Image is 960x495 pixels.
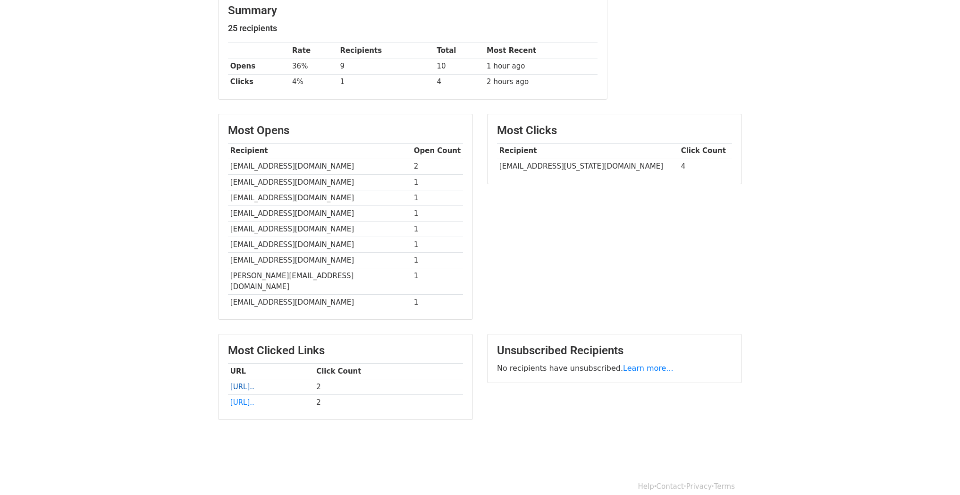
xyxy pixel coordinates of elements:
a: [URL].. [230,383,254,391]
td: 2 hours ago [484,74,598,90]
td: 2 [314,394,463,410]
th: Total [435,43,485,59]
td: [EMAIL_ADDRESS][DOMAIN_NAME] [228,205,412,221]
th: Most Recent [484,43,598,59]
td: 4% [290,74,338,90]
td: 2 [314,379,463,394]
h5: 25 recipients [228,23,598,34]
td: 1 [412,222,463,237]
td: 4 [679,159,732,174]
a: Terms [714,482,735,491]
td: [EMAIL_ADDRESS][DOMAIN_NAME] [228,174,412,190]
th: Open Count [412,143,463,159]
td: [EMAIL_ADDRESS][DOMAIN_NAME] [228,159,412,174]
a: Privacy [686,482,712,491]
td: 9 [338,59,435,74]
td: 1 [412,237,463,253]
th: Click Count [314,363,463,379]
h3: Most Opens [228,124,463,137]
a: Learn more... [623,364,674,373]
td: 1 [412,174,463,190]
p: No recipients have unsubscribed. [497,363,732,373]
th: Recipient [228,143,412,159]
td: 1 [412,190,463,205]
h3: Unsubscribed Recipients [497,344,732,358]
td: 1 [412,253,463,268]
th: Recipients [338,43,435,59]
td: 1 [412,268,463,295]
td: 10 [435,59,485,74]
a: Contact [657,482,684,491]
td: 36% [290,59,338,74]
th: Recipient [497,143,679,159]
td: [EMAIL_ADDRESS][DOMAIN_NAME] [228,237,412,253]
th: Rate [290,43,338,59]
td: [EMAIL_ADDRESS][DOMAIN_NAME] [228,190,412,205]
td: [EMAIL_ADDRESS][US_STATE][DOMAIN_NAME] [497,159,679,174]
h3: Most Clicks [497,124,732,137]
th: Opens [228,59,290,74]
h3: Summary [228,4,598,17]
th: Click Count [679,143,732,159]
td: 2 [412,159,463,174]
td: [PERSON_NAME][EMAIL_ADDRESS][DOMAIN_NAME] [228,268,412,295]
th: URL [228,363,314,379]
td: 1 [412,294,463,310]
td: [EMAIL_ADDRESS][DOMAIN_NAME] [228,294,412,310]
td: [EMAIL_ADDRESS][DOMAIN_NAME] [228,253,412,268]
td: [EMAIL_ADDRESS][DOMAIN_NAME] [228,222,412,237]
td: 1 [412,205,463,221]
a: Help [638,482,654,491]
td: 1 hour ago [484,59,598,74]
td: 1 [338,74,435,90]
h3: Most Clicked Links [228,344,463,358]
td: 4 [435,74,485,90]
th: Clicks [228,74,290,90]
iframe: Chat Widget [913,450,960,495]
a: [URL].. [230,398,254,407]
